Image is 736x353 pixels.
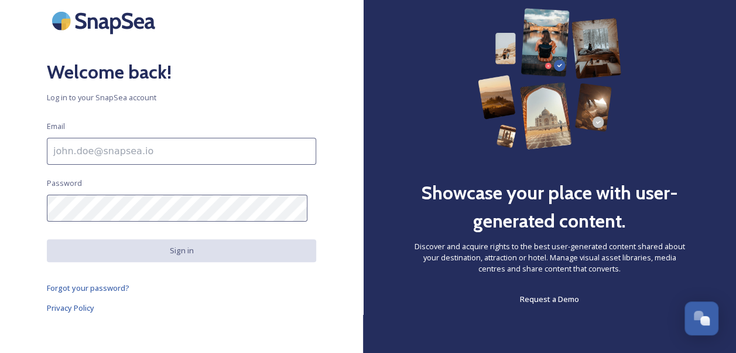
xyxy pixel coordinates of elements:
a: Forgot your password? [47,281,316,295]
a: Privacy Policy [47,301,316,315]
span: Discover and acquire rights to the best user-generated content shared about your destination, att... [410,241,689,275]
input: john.doe@snapsea.io [47,138,316,165]
span: Email [47,121,65,132]
span: Log in to your SnapSea account [47,92,316,103]
span: Request a Demo [520,294,579,304]
span: Password [47,178,82,189]
button: Sign in [47,239,316,262]
button: Open Chat [684,301,718,335]
h2: Showcase your place with user-generated content. [410,179,689,235]
span: Forgot your password? [47,283,129,293]
span: Privacy Policy [47,303,94,313]
a: Request a Demo [520,292,579,306]
h2: Welcome back! [47,58,316,86]
img: 63b42ca75bacad526042e722_Group%20154-p-800.png [478,8,622,150]
img: SnapSea Logo [47,1,164,40]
